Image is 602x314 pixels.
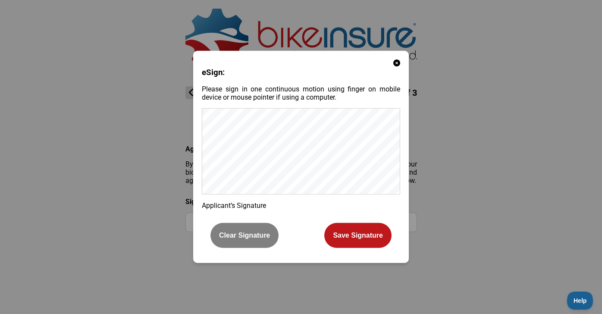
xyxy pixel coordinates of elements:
[202,68,400,77] h3: eSign:
[210,223,279,248] button: Clear Signature
[202,201,400,210] p: Applicant’s Signature
[202,85,400,101] p: Please sign in one continuous motion using finger on mobile device or mouse pointer if using a co...
[567,292,593,310] iframe: Toggle Customer Support
[324,223,392,248] button: Save Signature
